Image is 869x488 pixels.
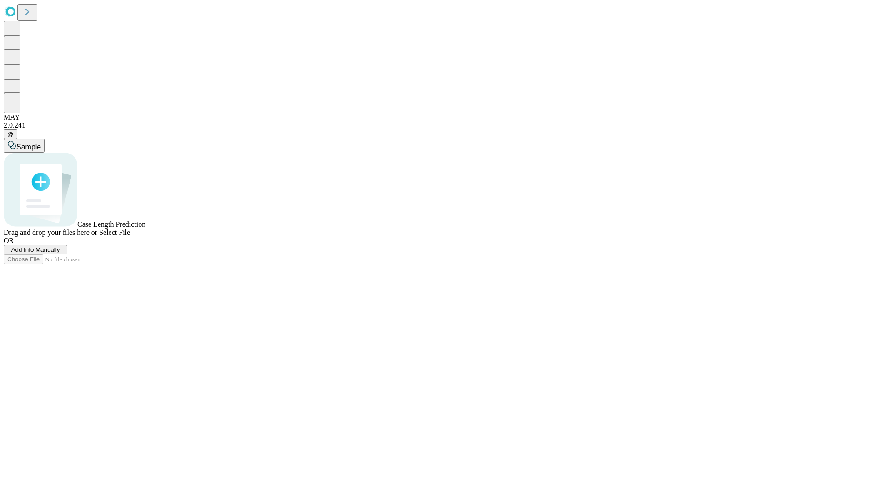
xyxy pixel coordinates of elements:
span: Case Length Prediction [77,220,145,228]
button: @ [4,129,17,139]
span: Sample [16,143,41,151]
button: Sample [4,139,45,153]
span: @ [7,131,14,138]
div: 2.0.241 [4,121,865,129]
button: Add Info Manually [4,245,67,254]
span: OR [4,237,14,244]
span: Select File [99,229,130,236]
div: MAY [4,113,865,121]
span: Drag and drop your files here or [4,229,97,236]
span: Add Info Manually [11,246,60,253]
